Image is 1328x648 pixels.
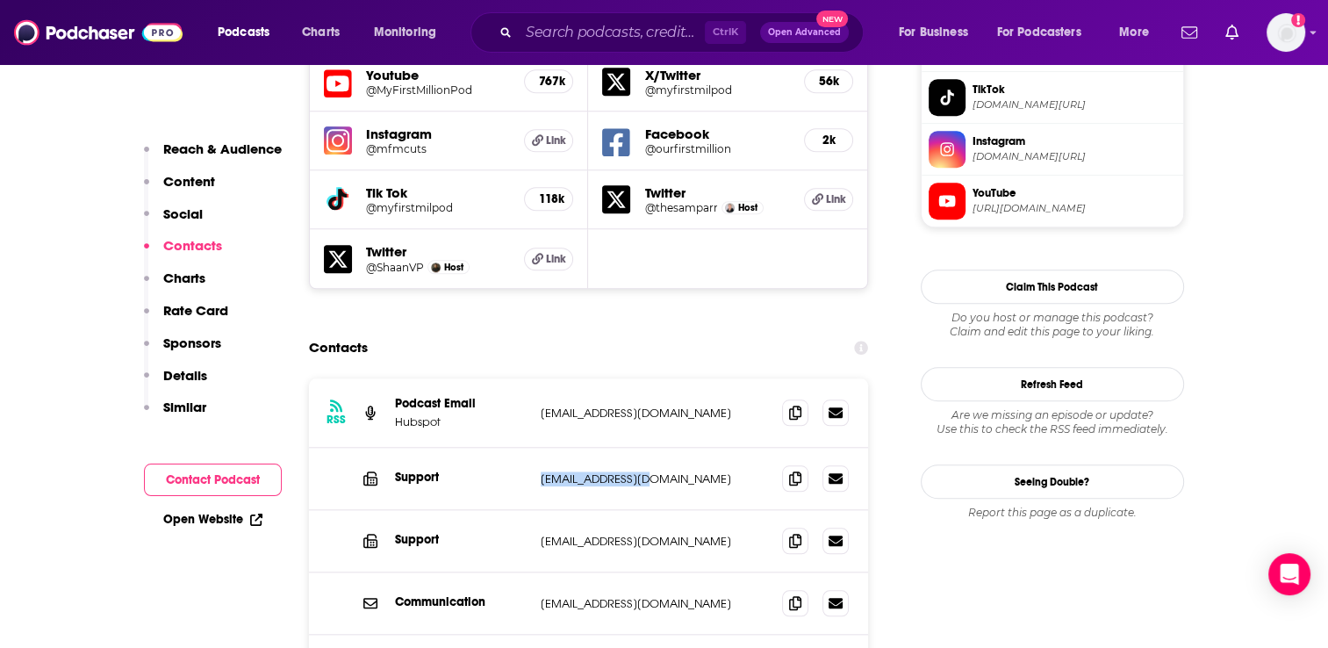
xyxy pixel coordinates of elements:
[291,18,350,47] a: Charts
[163,205,203,222] p: Social
[1267,13,1305,52] span: Logged in as BenLaurro
[921,367,1184,401] button: Refresh Feed
[14,16,183,49] img: Podchaser - Follow, Share and Rate Podcasts
[218,20,269,45] span: Podcasts
[921,464,1184,499] a: Seeing Double?
[929,183,1176,220] a: YouTube[URL][DOMAIN_NAME]
[929,131,1176,168] a: Instagram[DOMAIN_NAME][URL]
[644,67,790,83] h5: X/Twitter
[163,302,228,319] p: Rate Card
[1174,18,1204,47] a: Show notifications dropdown
[921,311,1184,325] span: Do you host or manage this podcast?
[144,464,282,496] button: Contact Podcast
[395,594,527,609] p: Communication
[163,173,215,190] p: Content
[1107,18,1171,47] button: open menu
[487,12,880,53] div: Search podcasts, credits, & more...
[395,532,527,547] p: Support
[374,20,436,45] span: Monitoring
[366,126,511,142] h5: Instagram
[444,262,463,273] span: Host
[144,367,207,400] button: Details
[973,133,1176,149] span: Instagram
[1268,553,1310,595] div: Open Intercom Messenger
[519,18,705,47] input: Search podcasts, credits, & more...
[431,263,441,272] img: Shaan Puri
[973,202,1176,215] span: https://www.youtube.com/@MyFirstMillionPod
[986,18,1107,47] button: open menu
[144,270,205,302] button: Charts
[144,173,215,205] button: Content
[541,534,769,549] p: [EMAIL_ADDRESS][DOMAIN_NAME]
[819,133,838,148] h5: 2k
[144,302,228,335] button: Rate Card
[973,185,1176,201] span: YouTube
[819,74,838,89] h5: 56k
[1218,18,1245,47] a: Show notifications dropdown
[144,140,282,173] button: Reach & Audience
[395,470,527,485] p: Support
[324,126,352,155] img: iconImage
[725,203,735,212] img: Sam Parr
[816,11,848,27] span: New
[163,512,262,527] a: Open Website
[921,311,1184,339] div: Claim and edit this page to your liking.
[144,237,222,270] button: Contacts
[205,18,292,47] button: open menu
[163,270,205,286] p: Charts
[644,201,717,214] a: @thesamparr
[144,335,221,367] button: Sponsors
[366,201,511,214] a: @myfirstmilpod
[644,126,790,142] h5: Facebook
[768,28,841,37] span: Open Advanced
[546,252,566,266] span: Link
[1291,13,1305,27] svg: Add a profile image
[973,150,1176,163] span: instagram.com/mfmcuts
[1119,20,1149,45] span: More
[1267,13,1305,52] button: Show profile menu
[887,18,990,47] button: open menu
[362,18,459,47] button: open menu
[644,83,790,97] a: @myfirstmilpod
[705,21,746,44] span: Ctrl K
[366,83,511,97] a: @MyFirstMillionPod
[163,140,282,157] p: Reach & Audience
[738,202,757,213] span: Host
[366,243,511,260] h5: Twitter
[973,82,1176,97] span: TikTok
[163,335,221,351] p: Sponsors
[395,396,527,411] p: Podcast Email
[541,596,769,611] p: [EMAIL_ADDRESS][DOMAIN_NAME]
[973,98,1176,112] span: tiktok.com/@myfirstmilpod
[539,191,558,206] h5: 118k
[644,142,790,155] a: @ourfirstmillion
[929,79,1176,116] a: TikTok[DOMAIN_NAME][URL]
[366,184,511,201] h5: Tik Tok
[163,367,207,384] p: Details
[760,22,849,43] button: Open AdvancedNew
[524,248,573,270] a: Link
[899,20,968,45] span: For Business
[997,20,1081,45] span: For Podcasters
[804,188,853,211] a: Link
[541,406,769,421] p: [EMAIL_ADDRESS][DOMAIN_NAME]
[366,261,424,274] a: @ShaanVP
[302,20,340,45] span: Charts
[144,399,206,431] button: Similar
[826,192,846,206] span: Link
[921,408,1184,436] div: Are we missing an episode or update? Use this to check the RSS feed immediately.
[1267,13,1305,52] img: User Profile
[163,399,206,415] p: Similar
[163,237,222,254] p: Contacts
[366,67,511,83] h5: Youtube
[541,472,769,486] p: [EMAIL_ADDRESS][DOMAIN_NAME]
[366,142,511,155] h5: @mfmcuts
[309,331,368,364] h2: Contacts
